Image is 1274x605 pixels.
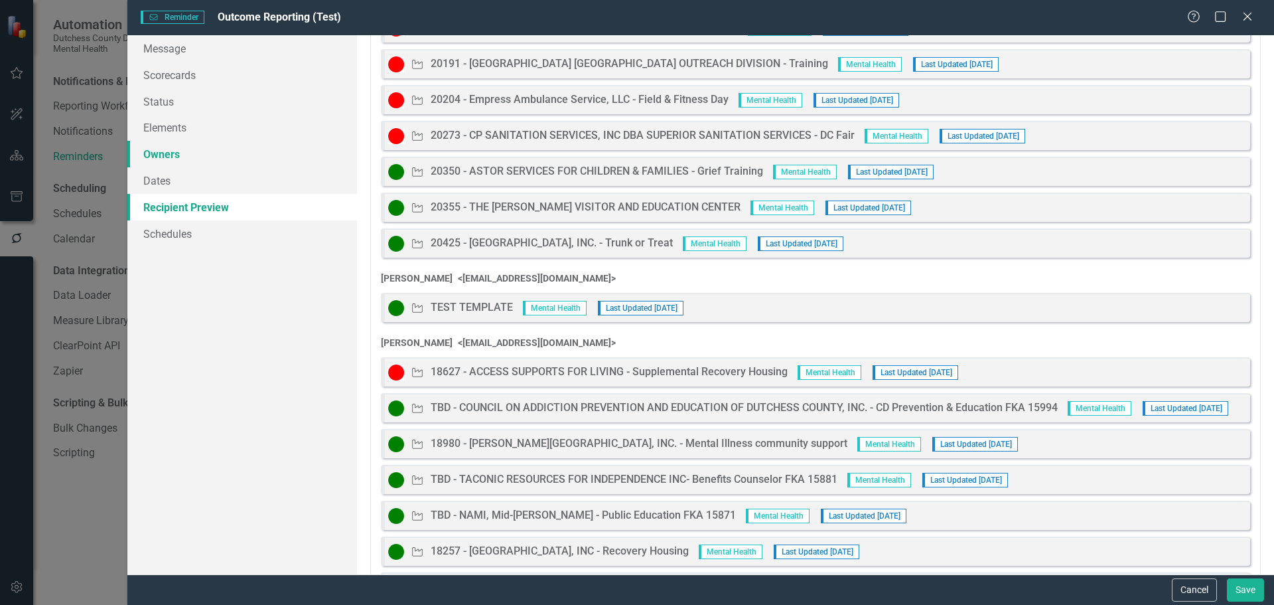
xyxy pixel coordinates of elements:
[774,545,859,559] span: Last Updated [DATE]
[388,508,404,524] img: Active
[746,509,810,523] span: Mental Health
[127,62,357,88] a: Scorecards
[922,473,1008,487] span: Last Updated [DATE]
[431,56,828,72] div: 20191 - [GEOGRAPHIC_DATA] [GEOGRAPHIC_DATA] OUTREACH DIVISION - Training
[598,301,683,315] span: Last Updated [DATE]
[523,301,587,315] span: Mental Health
[127,141,357,167] a: Owners
[431,508,736,523] div: TBD - NAMI, Mid-[PERSON_NAME] - Public Education FKA 15871
[388,472,404,488] img: Active
[683,236,746,251] span: Mental Health
[821,509,906,523] span: Last Updated [DATE]
[388,544,404,560] img: Active
[388,56,404,72] img: Inactive
[127,220,357,247] a: Schedules
[431,236,673,251] div: 20425 - [GEOGRAPHIC_DATA], INC. - Trunk or Treat
[1143,401,1228,416] span: Last Updated [DATE]
[431,92,729,108] div: 20204 - Empress Ambulance Service, LLC - Field & Fitness Day
[932,437,1018,452] span: Last Updated [DATE]
[431,164,763,179] div: 20350 - ASTOR SERVICES FOR CHILDREN & FAMILIES - Grief Training
[127,167,357,194] a: Dates
[141,11,204,24] span: Reminder
[431,365,788,380] div: 18627 - ACCESS SUPPORTS FOR LIVING - Supplemental Recovery Housing
[388,200,404,216] img: Active
[758,236,843,251] span: Last Updated [DATE]
[873,365,958,380] span: Last Updated [DATE]
[388,300,404,316] img: Active
[750,201,814,215] span: Mental Health
[431,128,855,143] div: 20273 - CP SANITATION SERVICES, INC DBA SUPERIOR SANITATION SERVICES - DC Fair
[127,35,357,62] a: Message
[739,93,802,108] span: Mental Health
[388,365,404,381] img: Inactive
[218,11,341,23] span: Outcome Reporting (Test)
[127,88,357,115] a: Status
[388,128,404,144] img: Inactive
[431,400,1058,416] div: TBD - COUNCIL ON ADDICTION PREVENTION AND EDUCATION OF DUTCHESS COUNTY, INC. - CD Prevention & Ed...
[456,337,616,348] span: < [EMAIL_ADDRESS][DOMAIN_NAME] >
[127,114,357,141] a: Elements
[798,365,861,380] span: Mental Health
[699,545,762,559] span: Mental Health
[431,436,847,452] div: 18980 - [PERSON_NAME][GEOGRAPHIC_DATA], INC. - Mental Illness community support
[127,194,357,220] a: Recipient Preview
[838,57,902,72] span: Mental Health
[388,92,404,108] img: Inactive
[431,472,837,487] div: TBD - TACONIC RESOURCES FOR INDEPENDENCE INC- Benefits Counselor FKA 15881
[456,273,616,284] span: < [EMAIL_ADDRESS][DOMAIN_NAME] >
[388,436,404,452] img: Active
[381,337,453,348] span: [PERSON_NAME]
[431,200,741,215] div: 20355 - THE [PERSON_NAME] VISITOR AND EDUCATION CENTER
[913,57,999,72] span: Last Updated [DATE]
[431,300,513,315] div: TEST TEMPLATE
[1172,578,1217,602] button: Cancel
[847,473,911,487] span: Mental Health
[431,544,689,559] div: 18257 - [GEOGRAPHIC_DATA], INC - Recovery Housing
[388,164,404,180] img: Active
[388,236,404,252] img: Active
[865,129,928,143] span: Mental Health
[848,165,934,179] span: Last Updated [DATE]
[857,437,921,452] span: Mental Health
[381,273,453,284] span: [PERSON_NAME]
[814,93,899,108] span: Last Updated [DATE]
[773,165,837,179] span: Mental Health
[940,129,1025,143] span: Last Updated [DATE]
[825,201,911,215] span: Last Updated [DATE]
[388,400,404,416] img: Active
[1227,578,1264,602] button: Save
[1068,401,1131,416] span: Mental Health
